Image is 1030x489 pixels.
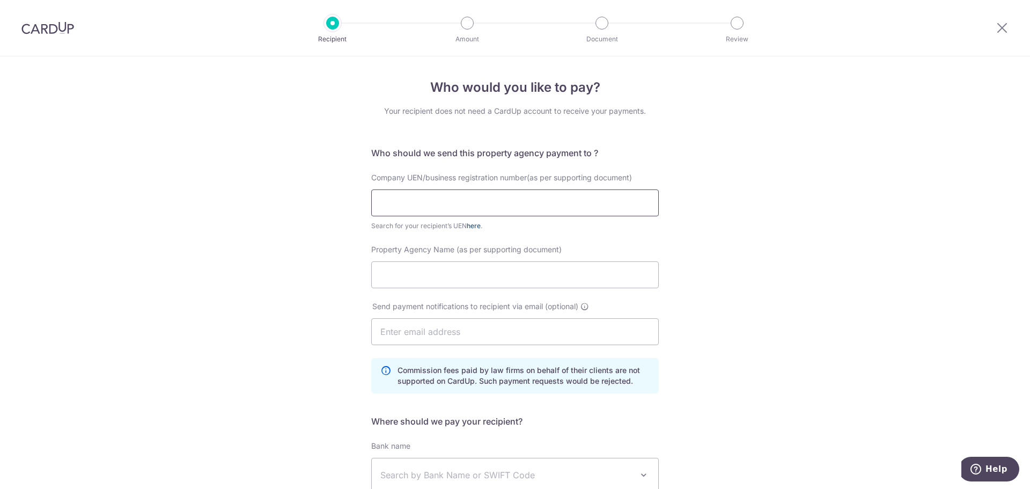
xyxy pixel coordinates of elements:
div: Your recipient does not need a CardUp account to receive your payments. [371,106,659,116]
h5: Where should we pay your recipient? [371,415,659,428]
p: Review [697,34,777,45]
a: here [467,222,481,230]
p: Document [562,34,642,45]
span: Send payment notifications to recipient via email (optional) [372,301,578,312]
span: Company UEN/business registration number(as per supporting document) [371,173,632,182]
span: Search by Bank Name or SWIFT Code [380,469,632,481]
p: Recipient [293,34,372,45]
p: Commission fees paid by law firms on behalf of their clients are not supported on CardUp. Such pa... [398,365,650,386]
img: CardUp [21,21,74,34]
h5: Who should we send this property agency payment to ? [371,147,659,159]
iframe: Opens a widget where you can find more information [961,457,1019,484]
h4: Who would you like to pay? [371,78,659,97]
input: Enter email address [371,318,659,345]
label: Bank name [371,441,410,451]
div: Search for your recipient’s UEN . [371,221,659,231]
p: Amount [428,34,507,45]
span: Property Agency Name (as per supporting document) [371,245,562,254]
